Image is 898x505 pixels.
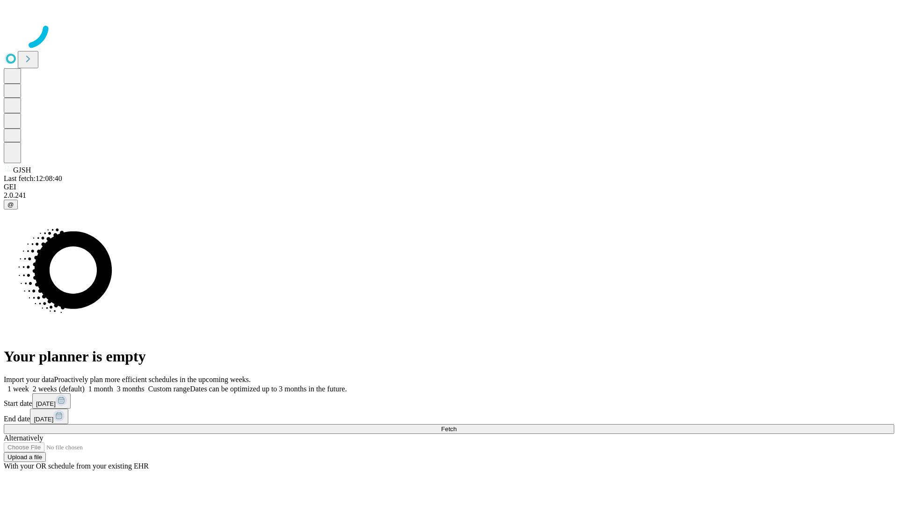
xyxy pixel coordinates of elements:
[4,409,894,424] div: End date
[441,426,456,433] span: Fetch
[190,385,347,393] span: Dates can be optimized up to 3 months in the future.
[148,385,190,393] span: Custom range
[4,174,62,182] span: Last fetch: 12:08:40
[4,393,894,409] div: Start date
[7,385,29,393] span: 1 week
[7,201,14,208] span: @
[4,424,894,434] button: Fetch
[4,191,894,200] div: 2.0.241
[34,416,53,423] span: [DATE]
[4,348,894,365] h1: Your planner is empty
[4,183,894,191] div: GEI
[4,452,46,462] button: Upload a file
[36,400,56,407] span: [DATE]
[13,166,31,174] span: GJSH
[32,393,71,409] button: [DATE]
[33,385,85,393] span: 2 weeks (default)
[4,434,43,442] span: Alternatively
[117,385,145,393] span: 3 months
[4,375,54,383] span: Import your data
[88,385,113,393] span: 1 month
[30,409,68,424] button: [DATE]
[54,375,251,383] span: Proactively plan more efficient schedules in the upcoming weeks.
[4,200,18,209] button: @
[4,462,149,470] span: With your OR schedule from your existing EHR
